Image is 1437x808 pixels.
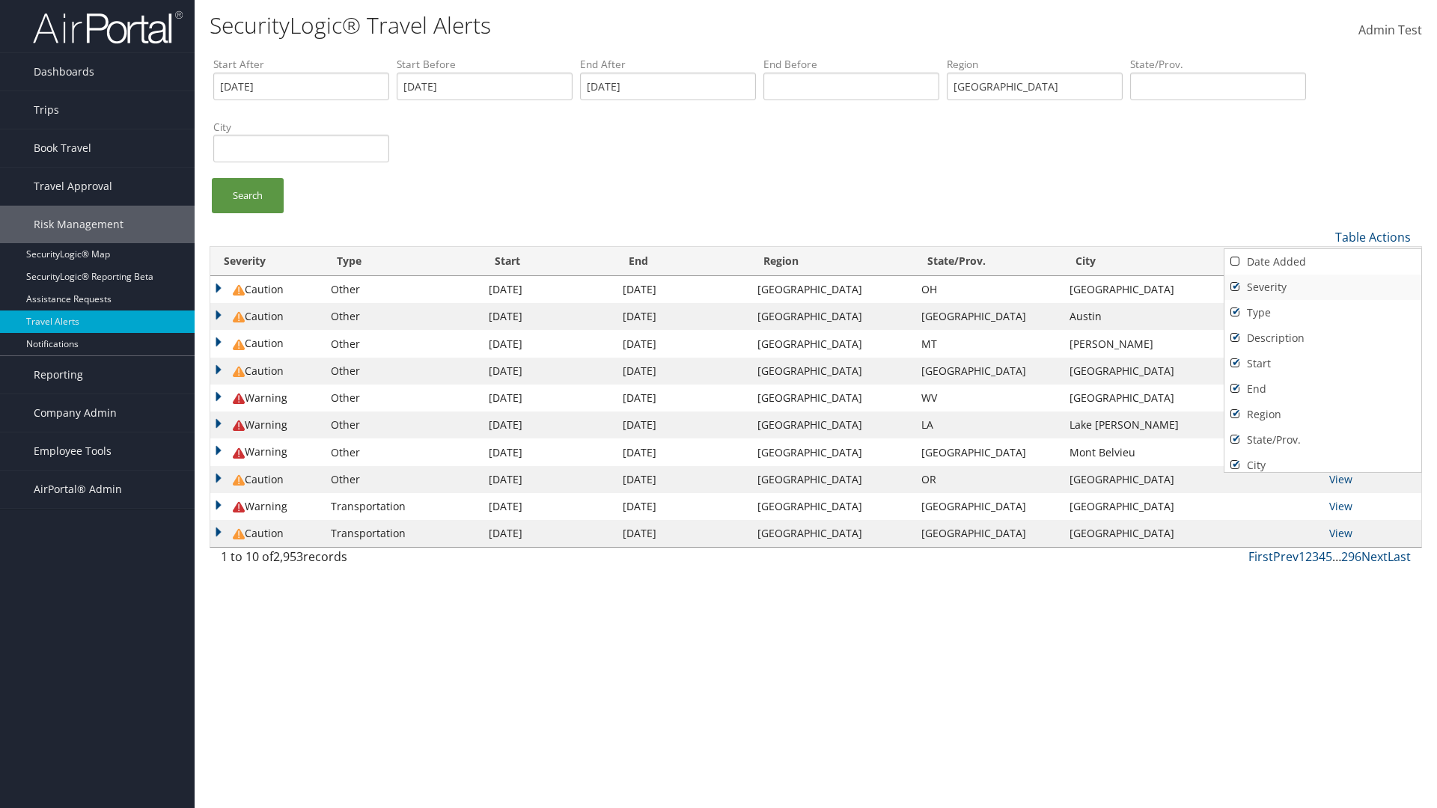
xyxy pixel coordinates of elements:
[1224,249,1421,275] a: Date Added
[34,432,112,470] span: Employee Tools
[1224,325,1421,351] a: Description
[34,53,94,91] span: Dashboards
[1224,300,1421,325] a: Type
[1224,427,1421,453] a: State/Prov.
[34,168,112,205] span: Travel Approval
[33,10,183,45] img: airportal-logo.png
[1224,402,1421,427] a: Region
[1224,376,1421,402] a: End
[1224,275,1421,300] a: Severity
[34,394,117,432] span: Company Admin
[1224,351,1421,376] a: Start
[1224,453,1421,478] a: City
[34,471,122,508] span: AirPortal® Admin
[34,129,91,167] span: Book Travel
[34,356,83,394] span: Reporting
[1224,248,1421,273] a: Download Report
[34,91,59,129] span: Trips
[34,206,123,243] span: Risk Management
